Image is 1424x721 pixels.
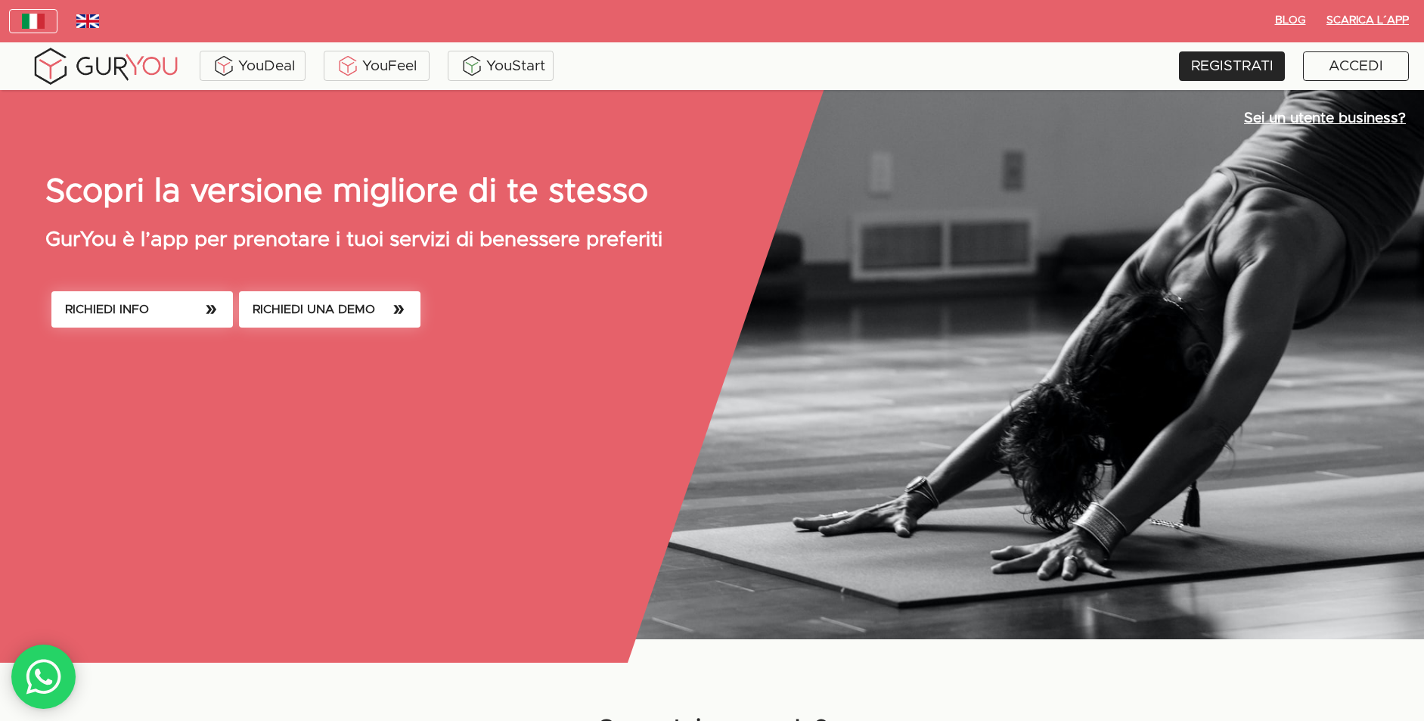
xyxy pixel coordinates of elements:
[1348,648,1424,721] iframe: Chat Widget
[1244,108,1406,129] p: Sei un utente business?
[200,51,306,81] a: YouDeal
[1266,9,1314,33] button: BLOG
[82,281,144,309] input: INVIA
[48,288,236,350] a: RICHIEDI INFO
[327,54,426,77] div: YouFeel
[239,291,420,328] button: RICHIEDI UNA DEMO
[30,45,181,87] img: gyLogo01.5aaa2cff.png
[1229,93,1421,144] a: Sei un utente business?
[25,658,63,696] img: whatsAppIcon.04b8739f.svg
[45,225,1305,255] p: GurYou è l’app per prenotare i tuoi servizi di benessere preferiti
[448,51,554,81] a: YouStart
[451,54,550,77] div: YouStart
[1303,51,1409,81] a: ACCEDI
[1326,11,1409,30] span: Scarica l´App
[45,174,1305,210] p: Scopri la versione migliore di te stesso
[22,14,45,29] img: italy.83948c3f.jpg
[213,54,235,77] img: ALVAdSatItgsAAAAAElFTkSuQmCC
[324,51,430,81] a: YouFeel
[253,299,407,320] span: RICHIEDI UNA DEMO
[51,291,233,328] button: RICHIEDI INFO
[76,14,99,28] img: wDv7cRK3VHVvwAAACV0RVh0ZGF0ZTpjcmVhdGUAMjAxOC0wMy0yNVQwMToxNzoxMiswMDowMGv4vjwAAAAldEVYdGRhdGU6bW...
[65,299,219,320] span: RICHIEDI INFO
[1320,9,1415,33] button: Scarica l´App
[1179,51,1285,81] a: REGISTRATI
[337,54,359,77] img: KDuXBJLpDstiOJIlCPq11sr8c6VfEN1ke5YIAoPlCPqmrDPlQeIQgHlNqkP7FCiAKJQRHlC7RCaiHTHAlEEQLmFuo+mIt2xQB...
[461,54,483,77] img: BxzlDwAAAAABJRU5ErkJggg==
[203,54,302,77] div: YouDeal
[1272,11,1308,30] span: BLOG
[236,288,423,350] a: RICHIEDI UNA DEMO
